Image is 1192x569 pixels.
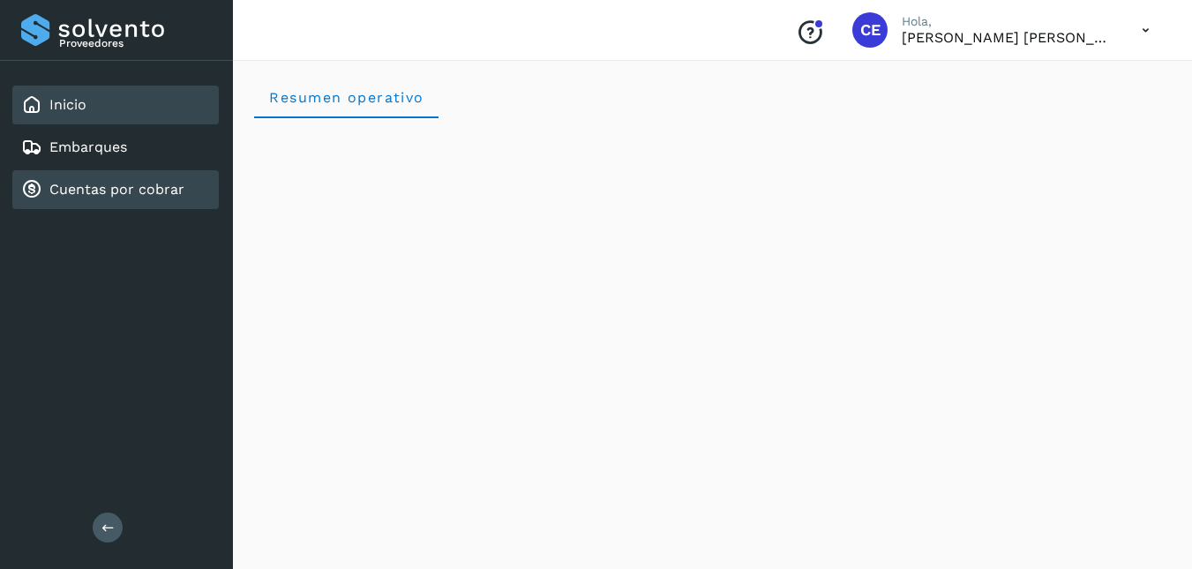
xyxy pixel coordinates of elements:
a: Embarques [49,139,127,155]
p: Proveedores [59,37,212,49]
a: Inicio [49,96,86,113]
span: Resumen operativo [268,89,424,106]
a: Cuentas por cobrar [49,181,184,198]
p: CLAUDIA ELIZABETH SANCHEZ RAMIREZ [902,29,1113,46]
p: Hola, [902,14,1113,29]
div: Cuentas por cobrar [12,170,219,209]
div: Inicio [12,86,219,124]
div: Embarques [12,128,219,167]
